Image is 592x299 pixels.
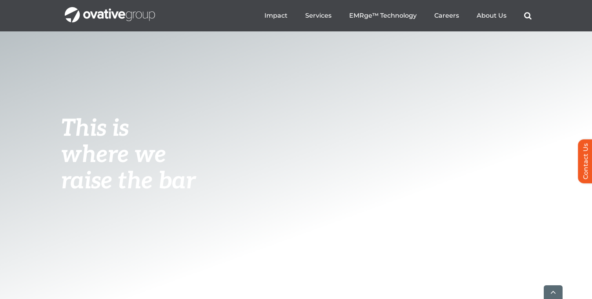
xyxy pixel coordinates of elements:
a: EMRge™ Technology [349,12,417,20]
nav: Menu [264,3,532,28]
a: Impact [264,12,288,20]
a: About Us [477,12,506,20]
span: This is [61,115,129,143]
span: where we raise the bar [61,141,195,195]
a: Careers [434,12,459,20]
a: Search [524,12,532,20]
a: OG_Full_horizontal_WHT [65,6,155,14]
a: Services [305,12,332,20]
